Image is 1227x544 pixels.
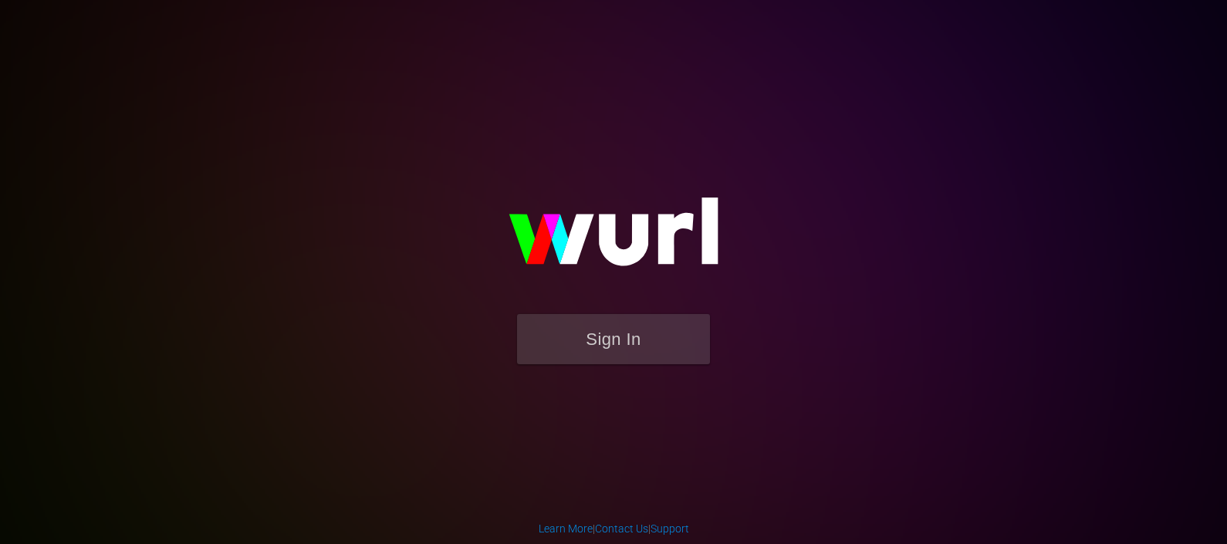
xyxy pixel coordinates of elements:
[539,521,689,536] div: | |
[459,164,768,314] img: wurl-logo-on-black-223613ac3d8ba8fe6dc639794a292ebdb59501304c7dfd60c99c58986ef67473.svg
[539,522,593,535] a: Learn More
[595,522,648,535] a: Contact Us
[651,522,689,535] a: Support
[517,314,710,364] button: Sign In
